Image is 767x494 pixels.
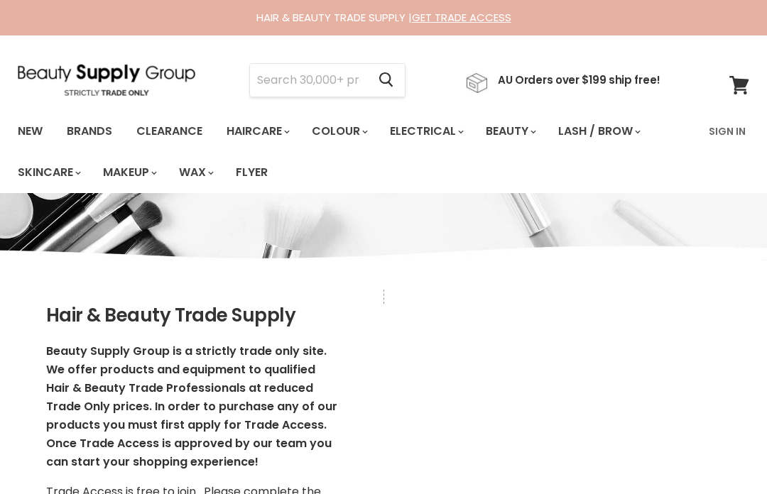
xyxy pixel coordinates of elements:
[412,10,511,25] a: GET TRADE ACCESS
[216,116,298,146] a: Haircare
[250,64,367,97] input: Search
[379,116,472,146] a: Electrical
[475,116,545,146] a: Beauty
[367,64,405,97] button: Search
[696,427,753,480] iframe: Gorgias live chat messenger
[56,116,123,146] a: Brands
[249,63,406,97] form: Product
[46,342,337,471] p: Beauty Supply Group is a strictly trade only site. We offer products and equipment to qualified H...
[46,305,337,326] h2: Hair & Beauty Trade Supply
[700,116,754,146] a: Sign In
[92,158,165,187] a: Makeup
[301,116,376,146] a: Colour
[548,116,649,146] a: Lash / Brow
[126,116,213,146] a: Clearance
[7,116,53,146] a: New
[7,111,700,193] ul: Main menu
[7,158,89,187] a: Skincare
[168,158,222,187] a: Wax
[225,158,278,187] a: Flyer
